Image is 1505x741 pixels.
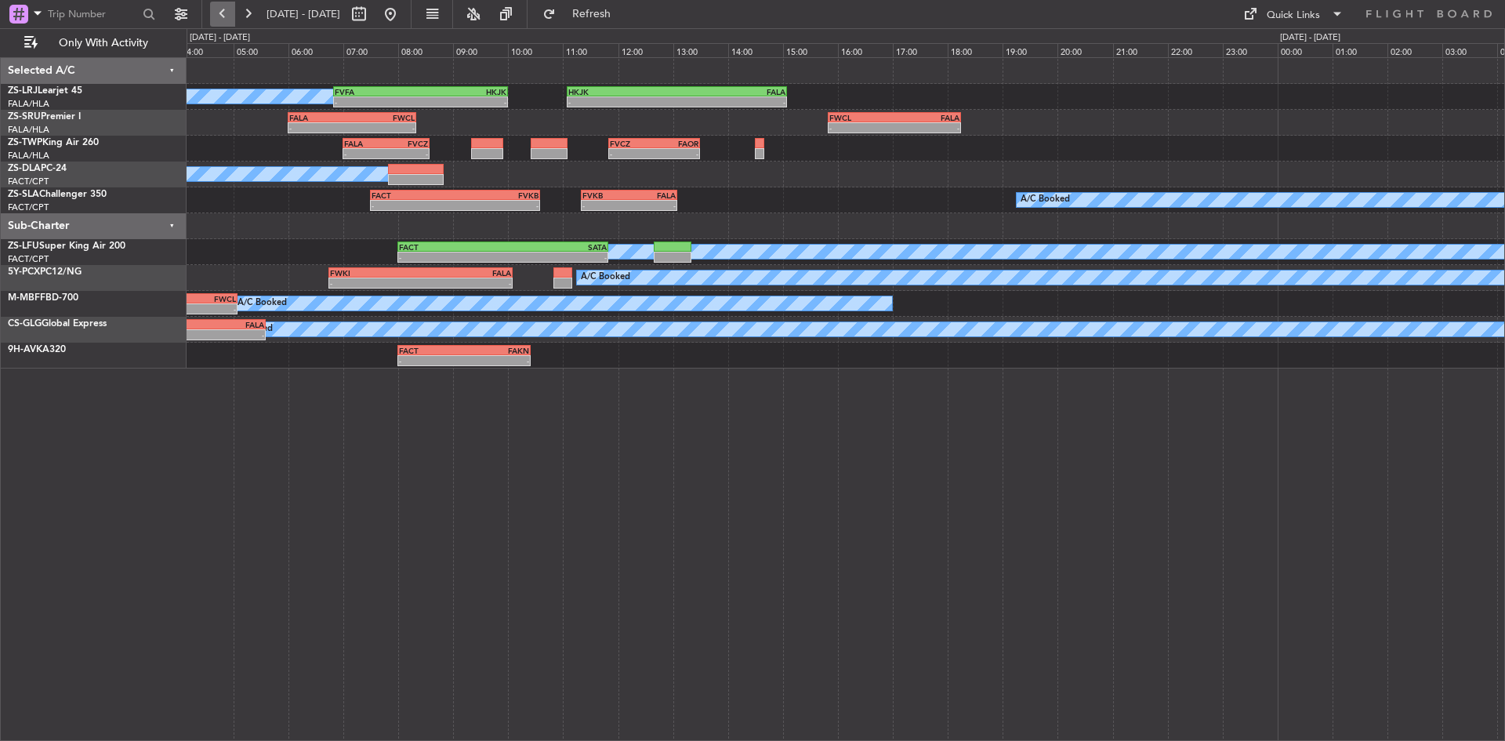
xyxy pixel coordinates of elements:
span: [DATE] - [DATE] [267,7,340,21]
div: - [399,252,503,262]
div: - [344,149,386,158]
span: ZS-TWP [8,138,42,147]
div: - [335,97,420,107]
div: 17:00 [893,43,948,57]
div: FALA [421,268,511,278]
div: - [386,149,429,158]
span: ZS-DLA [8,164,41,173]
div: FACT [399,346,464,355]
div: 06:00 [288,43,343,57]
div: - [829,123,894,133]
div: 09:00 [453,43,508,57]
div: FVFA [335,87,420,96]
div: FVKB [455,191,538,200]
div: FWCL [352,113,415,122]
input: Trip Number [48,2,138,26]
div: HKJK [421,87,506,96]
a: ZS-TWPKing Air 260 [8,138,99,147]
div: 03:00 [1442,43,1497,57]
div: FVCZ [386,139,429,148]
span: M-MBFF [8,293,45,303]
div: 13:00 [673,43,728,57]
div: - [421,97,506,107]
div: - [372,201,455,210]
div: Quick Links [1267,8,1320,24]
a: 9H-AVKA320 [8,345,66,354]
div: - [610,149,655,158]
div: 12:00 [618,43,673,57]
div: FAOR [655,139,699,148]
div: 10:00 [508,43,563,57]
div: - [399,356,464,365]
div: 11:00 [563,43,618,57]
div: 00:00 [1278,43,1333,57]
div: - [582,201,629,210]
div: - [629,201,676,210]
div: - [455,201,538,210]
div: 16:00 [838,43,893,57]
div: 14:00 [728,43,783,57]
div: 02:00 [1387,43,1442,57]
a: FALA/HLA [8,124,49,136]
span: ZS-SRU [8,112,41,122]
div: - [421,278,511,288]
div: FALA [629,191,676,200]
span: Refresh [559,9,625,20]
div: FVKB [582,191,629,200]
a: 5Y-PCXPC12/NG [8,267,82,277]
a: CS-GLGGlobal Express [8,319,107,329]
div: - [330,278,420,288]
div: 22:00 [1168,43,1223,57]
button: Quick Links [1235,2,1351,27]
div: - [655,149,699,158]
div: - [503,252,607,262]
a: ZS-LFUSuper King Air 200 [8,242,125,251]
div: FALA [894,113,959,122]
div: 04:00 [179,43,234,57]
span: ZS-LFU [8,242,39,251]
div: [DATE] - [DATE] [190,31,250,45]
div: FAKN [464,346,529,355]
a: ZS-DLAPC-24 [8,164,67,173]
div: A/C Booked [581,266,630,289]
div: 07:00 [343,43,398,57]
div: FALA [677,87,785,96]
div: - [352,123,415,133]
a: ZS-SLAChallenger 350 [8,190,107,199]
div: - [464,356,529,365]
a: FALA/HLA [8,150,49,162]
div: [DATE] - [DATE] [1280,31,1340,45]
a: FACT/CPT [8,176,49,187]
div: - [568,97,676,107]
div: 05:00 [234,43,288,57]
div: FACT [372,191,455,200]
span: ZS-SLA [8,190,39,199]
a: FACT/CPT [8,202,49,213]
a: FACT/CPT [8,253,49,265]
a: ZS-SRUPremier I [8,112,81,122]
a: FALA/HLA [8,98,49,110]
div: SATA [503,242,607,252]
span: 9H-AVK [8,345,42,354]
div: 21:00 [1113,43,1168,57]
div: 20:00 [1057,43,1112,57]
div: - [894,123,959,133]
div: HKJK [568,87,676,96]
span: ZS-LRJ [8,86,38,96]
div: - [289,123,352,133]
div: A/C Booked [1021,188,1070,212]
div: 15:00 [783,43,838,57]
span: 5Y-PCX [8,267,40,277]
div: FWCL [829,113,894,122]
div: 19:00 [1003,43,1057,57]
div: 23:00 [1223,43,1278,57]
div: FACT [399,242,503,252]
a: ZS-LRJLearjet 45 [8,86,82,96]
span: Only With Activity [41,38,165,49]
div: A/C Booked [238,292,287,315]
div: 08:00 [398,43,453,57]
div: FALA [344,139,386,148]
div: FVCZ [610,139,655,148]
div: FALA [289,113,352,122]
div: 01:00 [1333,43,1387,57]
